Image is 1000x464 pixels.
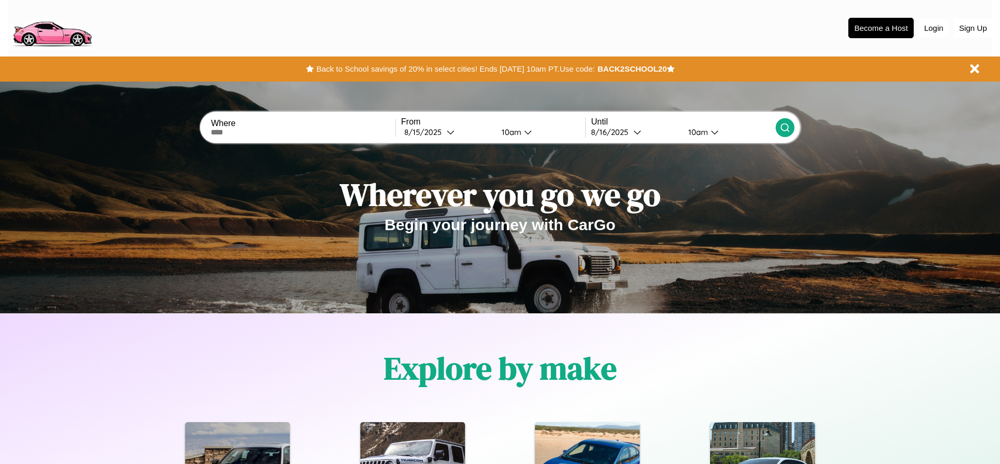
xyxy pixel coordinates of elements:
div: 10am [496,127,524,137]
div: 8 / 16 / 2025 [591,127,633,137]
div: 8 / 15 / 2025 [404,127,447,137]
b: BACK2SCHOOL20 [597,64,667,73]
button: Sign Up [954,18,992,38]
button: 8/15/2025 [401,127,493,138]
button: Back to School savings of 20% in select cities! Ends [DATE] 10am PT.Use code: [314,62,597,76]
button: 10am [680,127,775,138]
button: Login [919,18,949,38]
button: Become a Host [848,18,914,38]
div: 10am [683,127,711,137]
label: Until [591,117,775,127]
img: logo [8,5,96,49]
h1: Explore by make [384,347,617,390]
button: 10am [493,127,585,138]
label: Where [211,119,395,128]
label: From [401,117,585,127]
